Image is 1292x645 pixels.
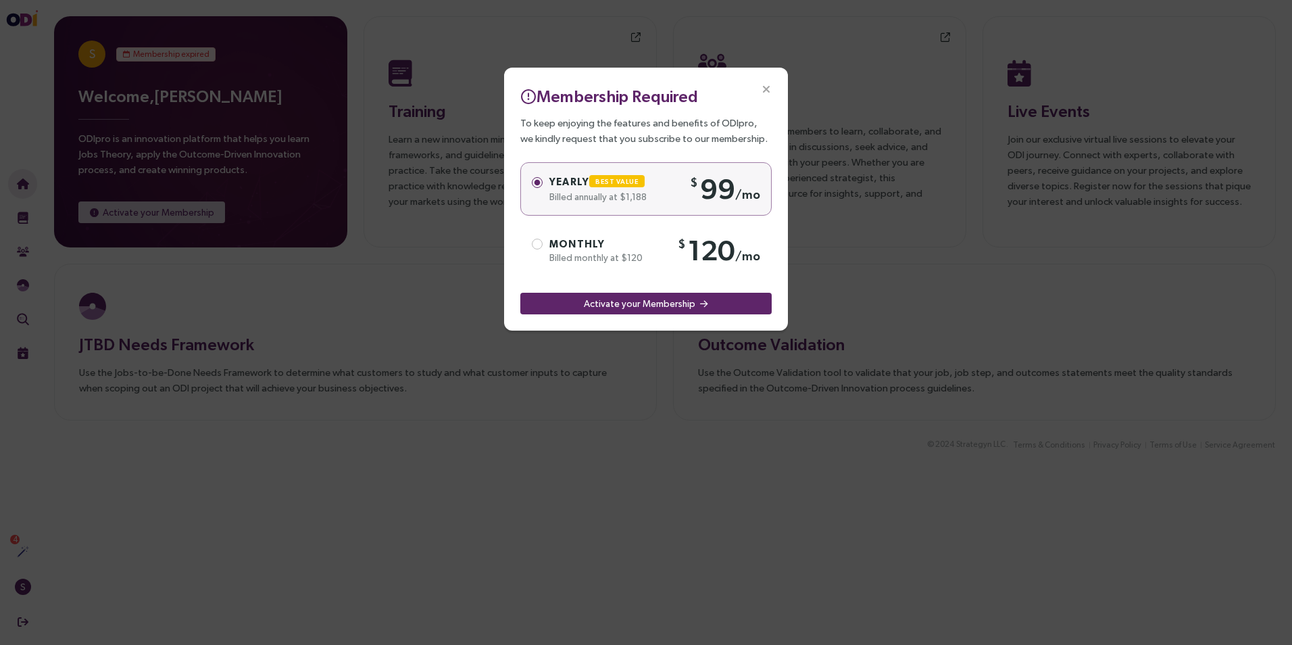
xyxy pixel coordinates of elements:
sup: $ [678,237,688,251]
p: To keep enjoying the features and benefits of ODIpro, we kindly request that you subscribe to our... [520,115,772,146]
span: Best Value [595,178,639,185]
button: Activate your Membership [520,293,772,314]
sub: /mo [735,249,760,263]
span: Billed annually at $1,188 [549,191,647,202]
sup: $ [690,175,700,189]
span: Activate your Membership [584,296,695,311]
span: Billed monthly at $120 [549,252,643,263]
div: 120 [678,233,760,268]
sub: /mo [735,187,760,201]
span: Yearly [549,176,650,187]
span: Monthly [549,238,605,249]
div: 99 [690,171,760,207]
h3: Membership Required [520,84,772,108]
button: Close [745,68,788,111]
